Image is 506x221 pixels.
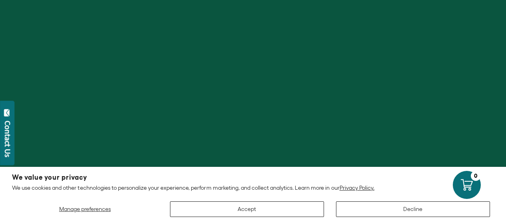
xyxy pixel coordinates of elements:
div: Contact Us [4,121,12,157]
div: 0 [471,171,481,181]
a: Privacy Policy. [340,185,374,191]
span: Manage preferences [59,206,111,212]
button: Manage preferences [12,201,158,217]
button: Decline [336,201,490,217]
p: We use cookies and other technologies to personalize your experience, perform marketing, and coll... [12,184,494,191]
h2: We value your privacy [12,174,494,181]
button: Accept [170,201,324,217]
